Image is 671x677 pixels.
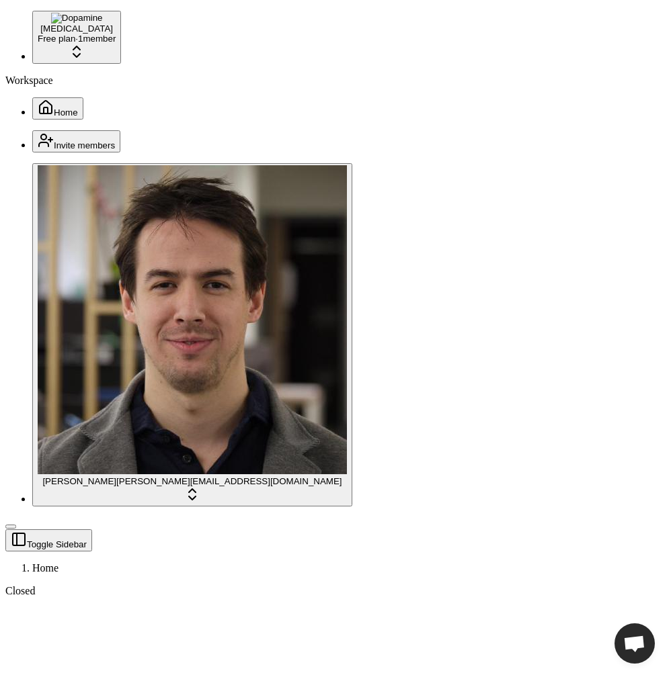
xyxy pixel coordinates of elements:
[5,562,666,574] nav: breadcrumb
[51,13,103,24] img: Dopamine
[5,529,92,551] button: Toggle Sidebar
[38,34,116,44] div: Free plan · 1 member
[32,97,83,120] button: Home
[38,165,347,474] img: Jonathan Beurel
[32,11,121,64] button: Dopamine[MEDICAL_DATA]Free plan·1member
[5,75,666,87] div: Workspace
[32,130,120,152] button: Invite members
[54,107,78,118] span: Home
[27,539,87,549] span: Toggle Sidebar
[38,24,116,34] div: [MEDICAL_DATA]
[42,476,116,486] span: [PERSON_NAME]
[5,525,16,529] button: Toggle Sidebar
[54,140,115,150] span: Invite members
[615,623,655,664] div: Open chat
[32,106,83,118] a: Home
[116,476,342,486] span: [PERSON_NAME][EMAIL_ADDRESS][DOMAIN_NAME]
[32,163,352,506] button: Jonathan Beurel[PERSON_NAME][PERSON_NAME][EMAIL_ADDRESS][DOMAIN_NAME]
[32,562,58,574] span: Home
[32,139,120,150] a: Invite members
[5,585,35,596] span: Closed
